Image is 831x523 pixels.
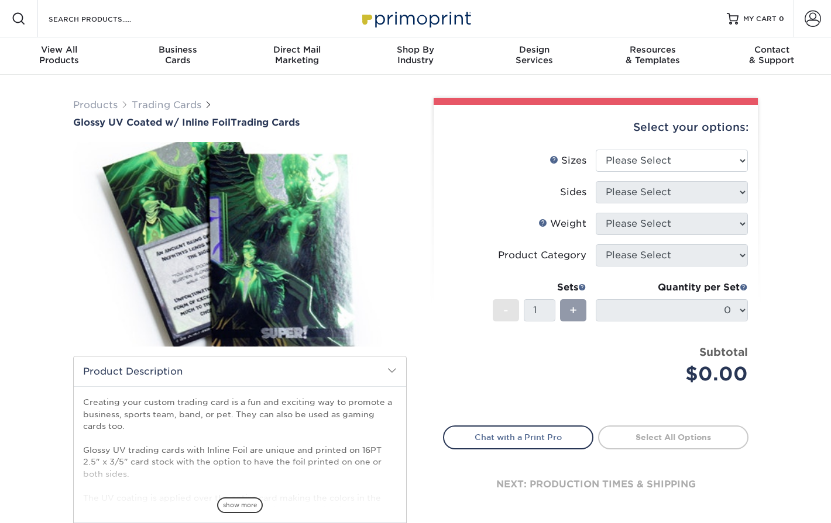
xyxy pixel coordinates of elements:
[119,37,238,75] a: BusinessCards
[73,99,118,110] a: Products
[73,117,407,128] a: Glossy UV Coated w/ Inline FoilTrading Cards
[73,129,407,359] img: Glossy UV Coated w/ Inline Foil 01
[779,15,784,23] span: 0
[743,14,777,24] span: MY CART
[560,185,586,199] div: Sides
[238,37,356,75] a: Direct MailMarketing
[712,44,831,65] div: & Support
[356,44,475,65] div: Industry
[593,44,712,55] span: Resources
[47,12,162,26] input: SEARCH PRODUCTS.....
[119,44,238,65] div: Cards
[493,280,586,295] div: Sets
[217,497,263,513] span: show more
[712,37,831,75] a: Contact& Support
[356,37,475,75] a: Shop ByIndustry
[73,117,407,128] h1: Trading Cards
[356,44,475,55] span: Shop By
[538,217,586,231] div: Weight
[475,44,593,65] div: Services
[74,356,406,386] h2: Product Description
[475,37,593,75] a: DesignServices
[357,6,474,31] img: Primoprint
[443,449,748,519] div: next: production times & shipping
[443,425,593,449] a: Chat with a Print Pro
[475,44,593,55] span: Design
[238,44,356,65] div: Marketing
[569,302,577,319] span: +
[498,248,586,262] div: Product Category
[443,105,748,150] div: Select your options:
[593,44,712,65] div: & Templates
[73,117,231,128] span: Glossy UV Coated w/ Inline Foil
[119,44,238,55] span: Business
[238,44,356,55] span: Direct Mail
[699,345,748,358] strong: Subtotal
[598,425,748,449] a: Select All Options
[503,302,509,319] span: -
[596,280,748,295] div: Quantity per Set
[550,154,586,168] div: Sizes
[712,44,831,55] span: Contact
[605,360,748,388] div: $0.00
[593,37,712,75] a: Resources& Templates
[132,99,201,110] a: Trading Cards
